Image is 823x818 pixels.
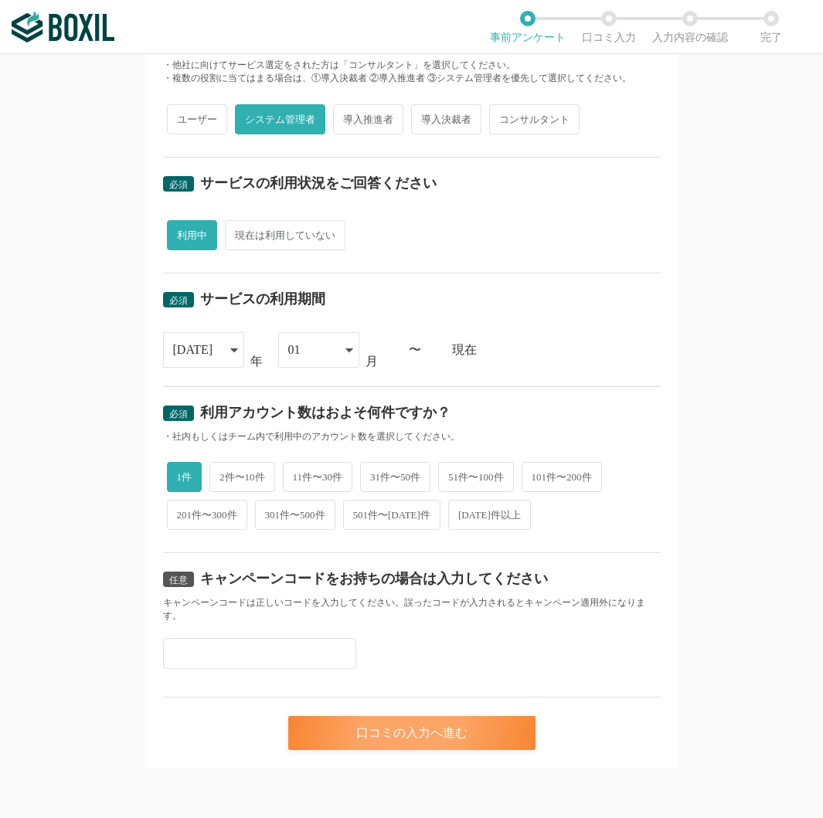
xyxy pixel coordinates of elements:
[730,11,811,43] li: 完了
[169,575,188,585] span: 任意
[200,292,325,306] div: サービスの利用期間
[12,12,114,42] img: ボクシルSaaS_ロゴ
[448,500,531,530] span: [DATE]件以上
[452,344,661,356] div: 現在
[288,716,536,750] div: 口コミの入力へ進む
[489,104,580,134] span: コンサルタント
[366,355,378,368] div: 月
[438,462,514,492] span: 51件〜100件
[225,220,345,250] span: 現在は利用していない
[649,11,730,43] li: 入力内容の確認
[360,462,430,492] span: 31件〜50件
[167,500,247,530] span: 201件〜300件
[411,104,481,134] span: 導入決裁者
[200,406,451,419] div: 利用アカウント数はおよそ何件ですか？
[333,104,403,134] span: 導入推進者
[163,430,661,443] div: ・社内もしくはチーム内で利用中のアカウント数を選択してください。
[173,333,213,367] div: [DATE]
[568,11,649,43] li: 口コミ入力
[167,462,202,492] span: 1件
[163,596,661,623] div: キャンペーンコードは正しいコードを入力してください。誤ったコードが入力されるとキャンペーン適用外になります。
[169,295,188,306] span: 必須
[235,104,325,134] span: システム管理者
[167,220,217,250] span: 利用中
[522,462,602,492] span: 101件〜200件
[255,500,335,530] span: 301件〜500件
[250,355,263,368] div: 年
[343,500,440,530] span: 501件〜[DATE]件
[409,344,421,356] div: 〜
[163,72,661,85] div: ・複数の役割に当てはまる場合は、①導入決裁者 ②導入推進者 ③システム管理者を優先して選択してください。
[209,462,275,492] span: 2件〜10件
[487,11,568,43] li: 事前アンケート
[169,179,188,190] span: 必須
[163,59,661,72] div: ・他社に向けてサービス選定をされた方は「コンサルタント」を選択してください。
[169,409,188,419] span: 必須
[167,104,227,134] span: ユーザー
[200,572,548,585] div: キャンペーンコードをお持ちの場合は入力してください
[283,462,353,492] span: 11件〜30件
[200,176,437,190] div: サービスの利用状況をご回答ください
[288,333,301,367] div: 01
